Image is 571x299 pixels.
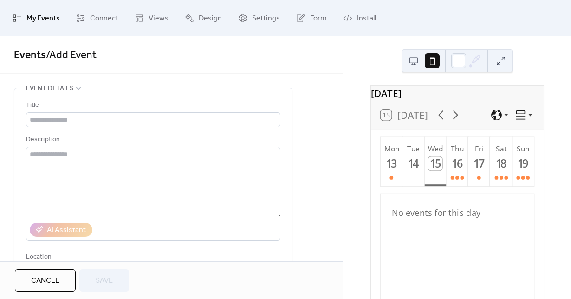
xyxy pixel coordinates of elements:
[26,252,279,263] div: Location
[26,134,279,145] div: Description
[382,198,532,227] div: No events for this day
[407,156,420,170] div: 14
[384,143,399,154] div: Mon
[384,156,398,170] div: 13
[424,137,446,186] button: Wed15
[512,137,533,186] button: Sun19
[178,4,229,32] a: Design
[371,86,544,100] div: [DATE]
[15,269,76,292] button: Cancel
[69,4,125,32] a: Connect
[428,156,442,170] div: 15
[468,137,490,186] button: Fri17
[472,156,486,170] div: 17
[46,45,97,65] span: / Add Event
[26,83,73,94] span: Event details
[31,275,59,286] span: Cancel
[490,137,512,186] button: Sat18
[90,11,118,26] span: Connect
[515,143,530,154] div: Sun
[128,4,175,32] a: Views
[472,143,487,154] div: Fri
[357,11,376,26] span: Install
[428,143,443,154] div: Wed
[402,137,424,186] button: Tue14
[450,143,465,154] div: Thu
[516,156,529,170] div: 19
[450,156,464,170] div: 16
[14,45,46,65] a: Events
[493,143,508,154] div: Sat
[252,11,280,26] span: Settings
[406,143,421,154] div: Tue
[446,137,468,186] button: Thu16
[494,156,507,170] div: 18
[310,11,327,26] span: Form
[289,4,334,32] a: Form
[380,137,402,186] button: Mon13
[336,4,383,32] a: Install
[26,100,279,111] div: Title
[26,11,60,26] span: My Events
[149,11,169,26] span: Views
[231,4,287,32] a: Settings
[6,4,67,32] a: My Events
[199,11,222,26] span: Design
